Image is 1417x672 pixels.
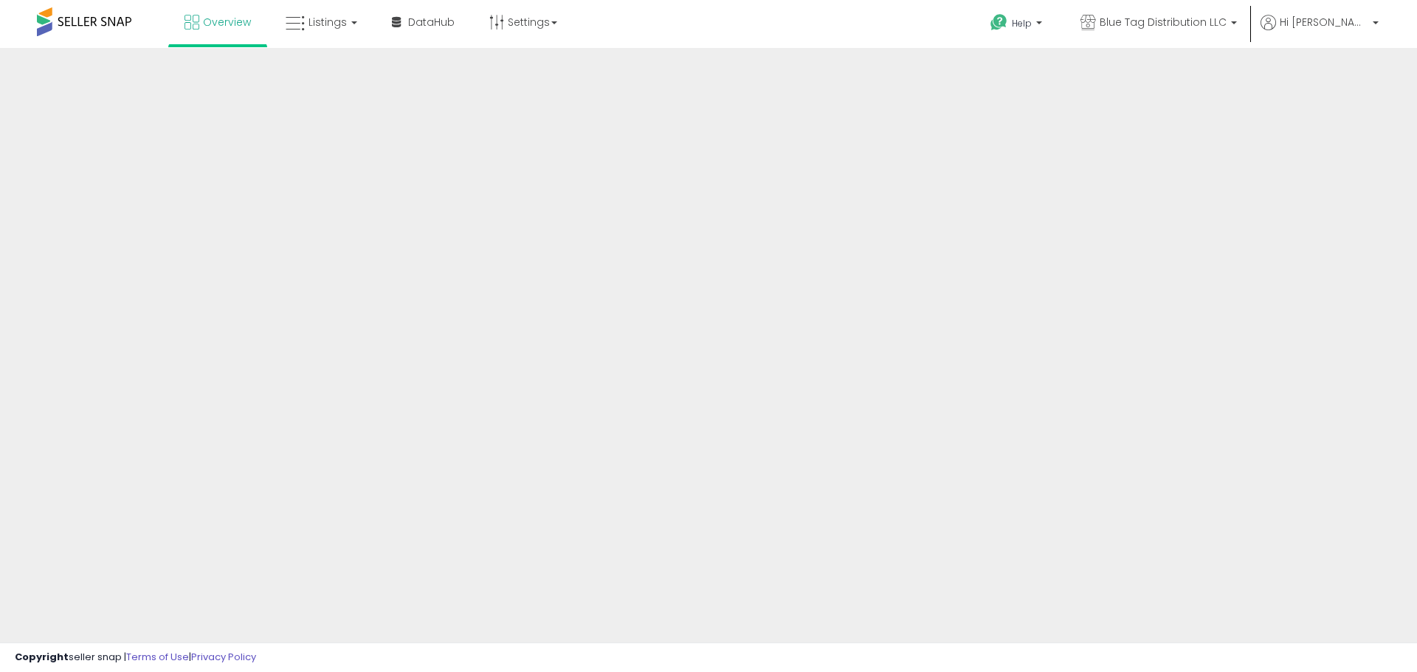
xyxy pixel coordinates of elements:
i: Get Help [990,13,1008,32]
a: Hi [PERSON_NAME] [1261,15,1379,48]
strong: Copyright [15,650,69,664]
a: Help [979,2,1057,48]
span: Overview [203,15,251,30]
span: Blue Tag Distribution LLC [1100,15,1227,30]
span: DataHub [408,15,455,30]
span: Help [1012,17,1032,30]
a: Privacy Policy [191,650,256,664]
span: Listings [308,15,347,30]
div: seller snap | | [15,651,256,665]
span: Hi [PERSON_NAME] [1280,15,1368,30]
a: Terms of Use [126,650,189,664]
